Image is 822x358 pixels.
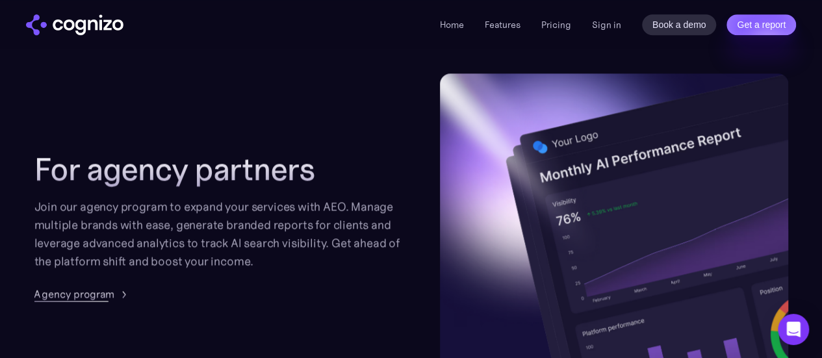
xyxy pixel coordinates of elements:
a: Get a report [726,14,796,35]
div: Agency program [34,286,114,301]
a: Sign in [592,17,621,32]
div: Open Intercom Messenger [778,314,809,345]
a: Agency program [34,286,130,301]
a: Pricing [541,19,571,31]
a: Home [440,19,464,31]
a: Features [485,19,520,31]
a: Book a demo [642,14,717,35]
div: Join our agency program to expand your services with AEO. Manage multiple brands with ease, gener... [34,198,414,270]
h2: For agency partners [34,151,414,187]
a: home [26,14,123,35]
img: cognizo logo [26,14,123,35]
